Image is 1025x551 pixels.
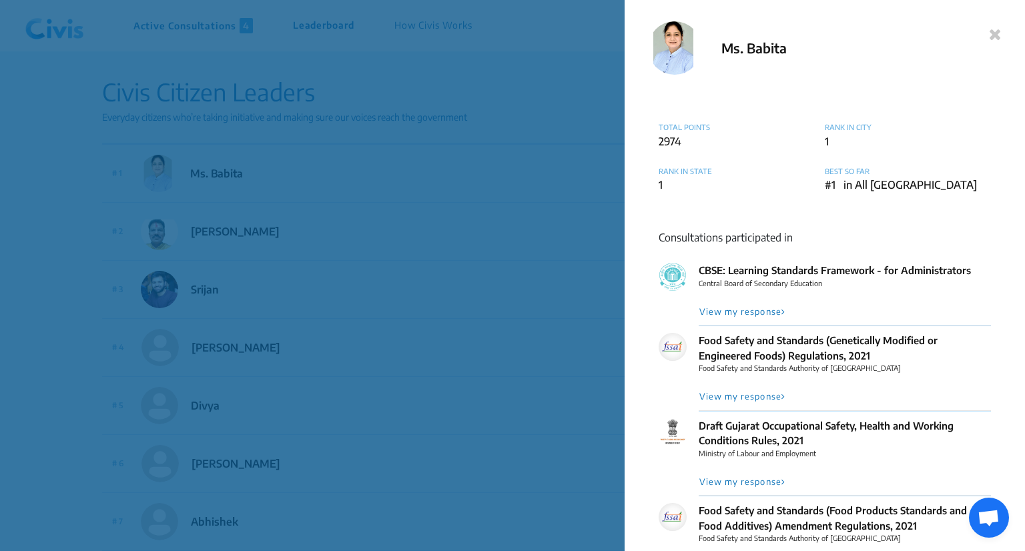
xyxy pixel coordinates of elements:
[825,133,991,149] p: 1
[659,503,687,531] img: n57l3spy21inug1guwuv7m7rlaqm
[825,166,991,177] p: BEST SO FAR
[699,363,991,374] p: Food Safety and Standards Authority of [GEOGRAPHIC_DATA]
[659,229,991,245] p: Consultations participated in
[699,278,991,290] p: Central Board of Secondary Education
[659,263,687,291] img: u8frpoutjfz9rgsho5ie8l9dq5de
[699,333,991,363] p: Food Safety and Standards (Genetically Modified or Engineered Foods) Regulations, 2021
[699,533,991,544] p: Food Safety and Standards Authority of [GEOGRAPHIC_DATA]
[699,503,991,533] p: Food Safety and Standards (Food Products Standards and Food Additives) Amendment Regulations, 2021
[825,122,991,133] p: RANK IN CITY
[659,418,687,446] img: ibrg8i0vc74n2tzygnkdh3zcxa2m
[699,418,991,448] p: Draft Gujarat Occupational Safety, Health and Working Conditions Rules, 2021
[969,498,1009,538] div: Open chat
[659,333,687,361] img: n57l3spy21inug1guwuv7m7rlaqm
[699,448,991,460] p: Ministry of Labour and Employment
[659,177,825,193] p: 1
[721,38,787,58] p: Ms. Babita
[699,263,991,278] p: CBSE: Learning Standards Framework - for Administrators
[648,21,701,75] img: s8od5g1ljkzvrdwi72zpzdl8s36m
[659,122,825,133] p: TOTAL POINTS
[659,133,825,149] p: 2974
[699,476,786,488] button: View my response
[699,390,786,402] button: View my response
[659,166,825,177] p: RANK IN STATE
[699,306,786,318] button: View my response
[825,177,991,193] p: #1 in All [GEOGRAPHIC_DATA]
